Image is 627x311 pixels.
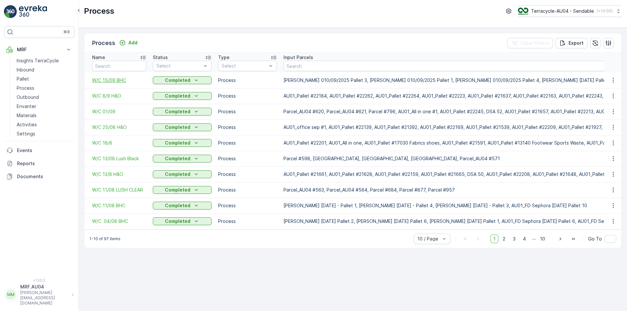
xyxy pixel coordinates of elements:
button: Add [117,39,140,47]
span: Name : [6,107,22,113]
p: Completed [165,187,190,193]
p: Process [218,124,277,131]
span: Bigbag Standard [35,150,72,156]
span: 3 [510,235,519,243]
span: 10 [537,235,548,243]
span: 1 [490,235,498,243]
p: Settings [17,131,35,137]
p: Process [218,140,277,146]
a: W/C 11/08 LUSH CLEAR [92,187,146,193]
a: Pallet [14,74,74,84]
p: Process [218,108,277,115]
p: Process [92,39,115,48]
p: Add [128,39,137,46]
button: Clear Filters [507,38,553,48]
input: Search [92,61,146,71]
button: Completed [153,76,212,84]
a: Envanter [14,102,74,111]
p: ( +10:00 ) [597,8,613,14]
p: Inbound [17,67,34,73]
a: Outbound [14,93,74,102]
a: Activities [14,120,74,129]
button: Completed [153,123,212,131]
p: Clear Filters [521,40,549,46]
a: W/C 13/8 H&O [92,171,146,178]
button: Completed [153,186,212,194]
a: W/C 8/9 H&O [92,93,146,99]
p: Completed [165,140,190,146]
p: Completed [165,218,190,225]
span: Parcel #409 [22,107,49,113]
p: 1-10 of 97 items [89,236,121,241]
p: Process [218,202,277,209]
button: Completed [153,92,212,100]
span: 2 [500,235,508,243]
span: AU-A0038 I Non Aluminium Flexibles [28,161,112,166]
p: Outbound [17,94,39,101]
p: ⌘B [63,29,70,35]
span: 4 [520,235,529,243]
p: Materials [17,112,37,119]
p: Envanter [17,103,36,110]
p: Pallet [17,76,29,82]
button: MRF [4,43,74,56]
a: W/C 11/08 BHC [92,202,146,209]
span: Go To [588,236,602,242]
a: W/C 01/09 [92,108,146,115]
p: Process [218,155,277,162]
p: Process [218,77,277,84]
p: Select [222,63,267,69]
span: W/C 18/8 [92,140,146,146]
p: Process [84,6,114,16]
p: Select [156,63,201,69]
p: Input Parcels [283,54,313,61]
button: Completed [153,170,212,178]
span: v 1.50.3 [4,278,74,282]
div: MM [6,289,16,300]
span: 17 [38,118,43,123]
p: Terracycle-AU04 - Sendable [531,8,594,14]
p: Events [17,147,72,154]
span: Net Weight : [6,129,34,134]
span: W/C 15/09 BHC [92,77,146,84]
span: 16 [37,139,41,145]
span: Tare Weight : [6,139,37,145]
span: Asset Type : [6,150,35,156]
p: Export [569,40,584,46]
a: Process [14,84,74,93]
span: 1 [34,129,36,134]
p: Completed [165,155,190,162]
p: Completed [165,171,190,178]
p: Completed [165,93,190,99]
p: Documents [17,173,72,180]
a: W/C 04/08 BHC [92,218,146,225]
p: Process [218,218,277,225]
p: Type [218,54,230,61]
img: terracycle_logo.png [518,8,528,15]
p: Completed [165,202,190,209]
img: logo_light-DOdMpM7g.png [19,5,47,18]
a: W/C 13/08 Lush Black [92,155,146,162]
p: Status [153,54,168,61]
p: Name [92,54,105,61]
a: Events [4,144,74,157]
a: Inbound [14,65,74,74]
p: Completed [165,124,190,131]
p: Reports [17,160,72,167]
button: Completed [153,139,212,147]
a: Documents [4,170,74,183]
p: ... [532,235,536,243]
p: Completed [165,108,190,115]
button: Completed [153,155,212,163]
button: Export [555,38,587,48]
a: Reports [4,157,74,170]
button: MMMRF.AU04[PERSON_NAME][EMAIL_ADDRESS][DOMAIN_NAME] [4,284,74,306]
button: Completed [153,202,212,210]
p: Process [218,171,277,178]
p: Parcel #409 [297,6,329,13]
